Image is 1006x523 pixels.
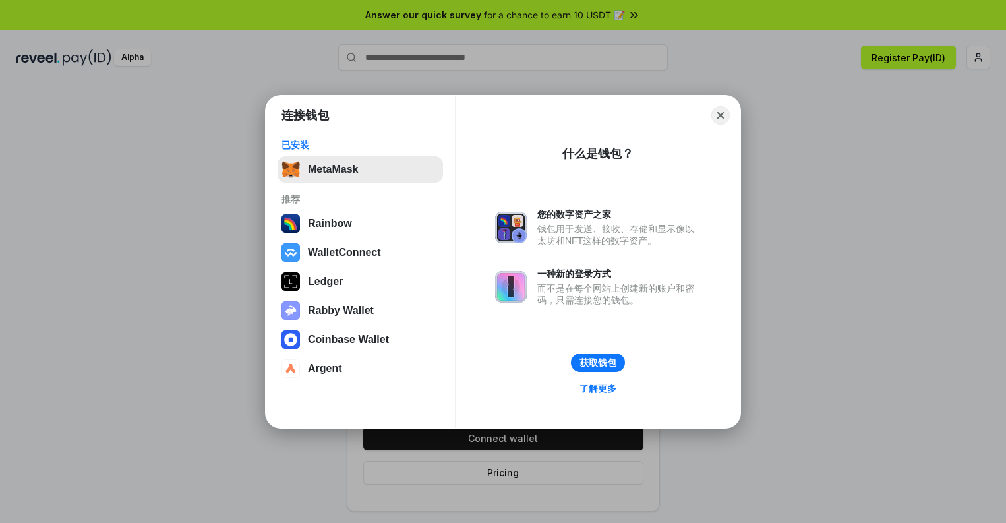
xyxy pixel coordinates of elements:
h1: 连接钱包 [281,108,329,123]
div: 了解更多 [579,383,616,394]
img: svg+xml,%3Csvg%20fill%3D%22none%22%20height%3D%2233%22%20viewBox%3D%220%200%2035%2033%22%20width%... [281,160,300,179]
div: MetaMask [308,164,358,175]
img: svg+xml,%3Csvg%20width%3D%22120%22%20height%3D%22120%22%20viewBox%3D%220%200%20120%20120%22%20fil... [281,214,300,233]
a: 了解更多 [572,380,624,397]
button: Rabby Wallet [278,297,443,324]
div: 已安装 [281,139,439,151]
img: svg+xml,%3Csvg%20xmlns%3D%22http%3A%2F%2Fwww.w3.org%2F2000%2Fsvg%22%20width%3D%2228%22%20height%3... [281,272,300,291]
img: svg+xml,%3Csvg%20width%3D%2228%22%20height%3D%2228%22%20viewBox%3D%220%200%2028%2028%22%20fill%3D... [281,330,300,349]
div: Rabby Wallet [308,305,374,317]
div: WalletConnect [308,247,381,259]
div: 推荐 [281,193,439,205]
button: Coinbase Wallet [278,326,443,353]
button: MetaMask [278,156,443,183]
button: Close [711,106,730,125]
div: Argent [308,363,342,375]
button: 获取钱包 [571,354,625,372]
img: svg+xml,%3Csvg%20width%3D%2228%22%20height%3D%2228%22%20viewBox%3D%220%200%2028%2028%22%20fill%3D... [281,359,300,378]
div: 一种新的登录方式 [537,268,701,280]
div: 钱包用于发送、接收、存储和显示像以太坊和NFT这样的数字资产。 [537,223,701,247]
div: 获取钱包 [579,357,616,369]
button: Argent [278,355,443,382]
div: 而不是在每个网站上创建新的账户和密码，只需连接您的钱包。 [537,282,701,306]
div: Rainbow [308,218,352,230]
img: svg+xml,%3Csvg%20xmlns%3D%22http%3A%2F%2Fwww.w3.org%2F2000%2Fsvg%22%20fill%3D%22none%22%20viewBox... [495,212,527,243]
button: Rainbow [278,210,443,237]
div: 什么是钱包？ [562,146,634,162]
img: svg+xml,%3Csvg%20width%3D%2228%22%20height%3D%2228%22%20viewBox%3D%220%200%2028%2028%22%20fill%3D... [281,243,300,262]
button: Ledger [278,268,443,295]
div: 您的数字资产之家 [537,208,701,220]
div: Ledger [308,276,343,288]
button: WalletConnect [278,239,443,266]
div: Coinbase Wallet [308,334,389,346]
img: svg+xml,%3Csvg%20xmlns%3D%22http%3A%2F%2Fwww.w3.org%2F2000%2Fsvg%22%20fill%3D%22none%22%20viewBox... [281,301,300,320]
img: svg+xml,%3Csvg%20xmlns%3D%22http%3A%2F%2Fwww.w3.org%2F2000%2Fsvg%22%20fill%3D%22none%22%20viewBox... [495,271,527,303]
